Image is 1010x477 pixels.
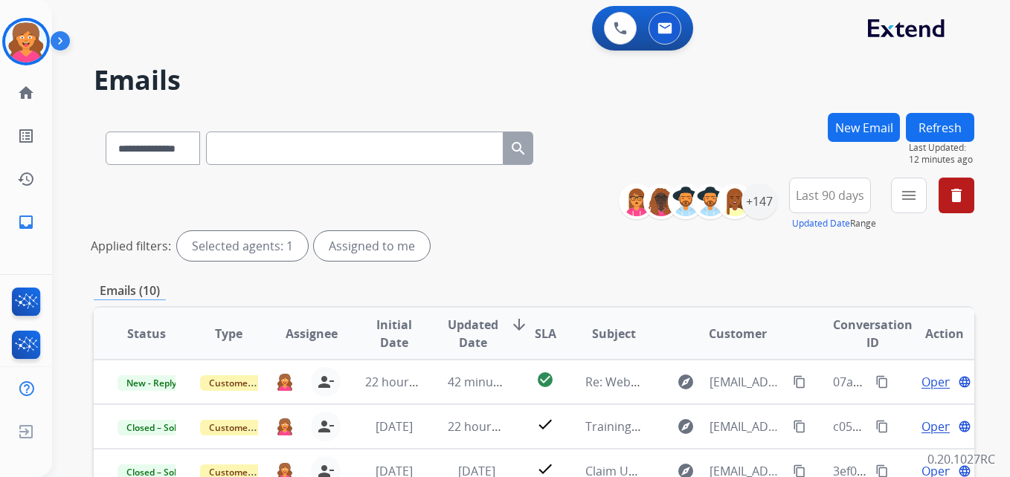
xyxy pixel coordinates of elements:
[948,186,965,204] mat-icon: delete
[317,373,335,391] mat-icon: person_remove
[91,237,171,255] p: Applied filters:
[921,418,952,435] span: Open
[448,316,498,351] span: Updated Date
[317,418,335,435] mat-icon: person_remove
[536,371,554,389] mat-icon: check_circle
[509,140,527,158] mat-icon: search
[677,373,695,391] mat-icon: explore
[94,65,974,95] h2: Emails
[17,170,35,188] mat-icon: history
[376,418,413,435] span: [DATE]
[793,375,806,389] mat-icon: content_copy
[17,127,35,145] mat-icon: list_alt
[118,375,185,391] span: New - Reply
[927,450,995,468] p: 0.20.1027RC
[710,373,785,391] span: [EMAIL_ADDRESS][DOMAIN_NAME]
[833,316,913,351] span: Conversation ID
[710,418,785,435] span: [EMAIL_ADDRESS][DOMAIN_NAME]
[906,113,974,142] button: Refresh
[17,213,35,231] mat-icon: inbox
[118,420,200,435] span: Closed – Solved
[200,420,297,435] span: Customer Support
[892,308,974,360] th: Action
[789,178,871,213] button: Last 90 days
[365,374,439,390] span: 22 hours ago
[742,184,777,219] div: +147
[709,325,767,343] span: Customer
[585,418,844,435] span: Training PA1: Do Not Assign ([PERSON_NAME])
[177,231,308,261] div: Selected agents: 1
[200,375,297,391] span: Customer Support
[314,231,430,261] div: Assigned to me
[510,316,528,334] mat-icon: arrow_downward
[215,325,242,343] span: Type
[909,154,974,166] span: 12 minutes ago
[796,192,864,198] span: Last 90 days
[958,375,971,389] mat-icon: language
[900,186,918,204] mat-icon: menu
[828,113,900,142] button: New Email
[592,325,636,343] span: Subject
[958,420,971,433] mat-icon: language
[875,420,889,433] mat-icon: content_copy
[448,374,534,390] span: 42 minutes ago
[365,316,423,351] span: Initial Date
[5,21,47,62] img: avatar
[677,418,695,435] mat-icon: explore
[793,420,806,433] mat-icon: content_copy
[909,142,974,154] span: Last Updated:
[536,415,554,433] mat-icon: check
[17,84,35,102] mat-icon: home
[792,218,850,230] button: Updated Date
[127,325,166,343] span: Status
[286,325,338,343] span: Assignee
[448,418,521,435] span: 22 hours ago
[277,418,293,435] img: agent-avatar
[792,217,876,230] span: Range
[94,282,166,300] p: Emails (10)
[875,375,889,389] mat-icon: content_copy
[535,325,556,343] span: SLA
[277,373,293,390] img: agent-avatar
[921,373,952,391] span: Open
